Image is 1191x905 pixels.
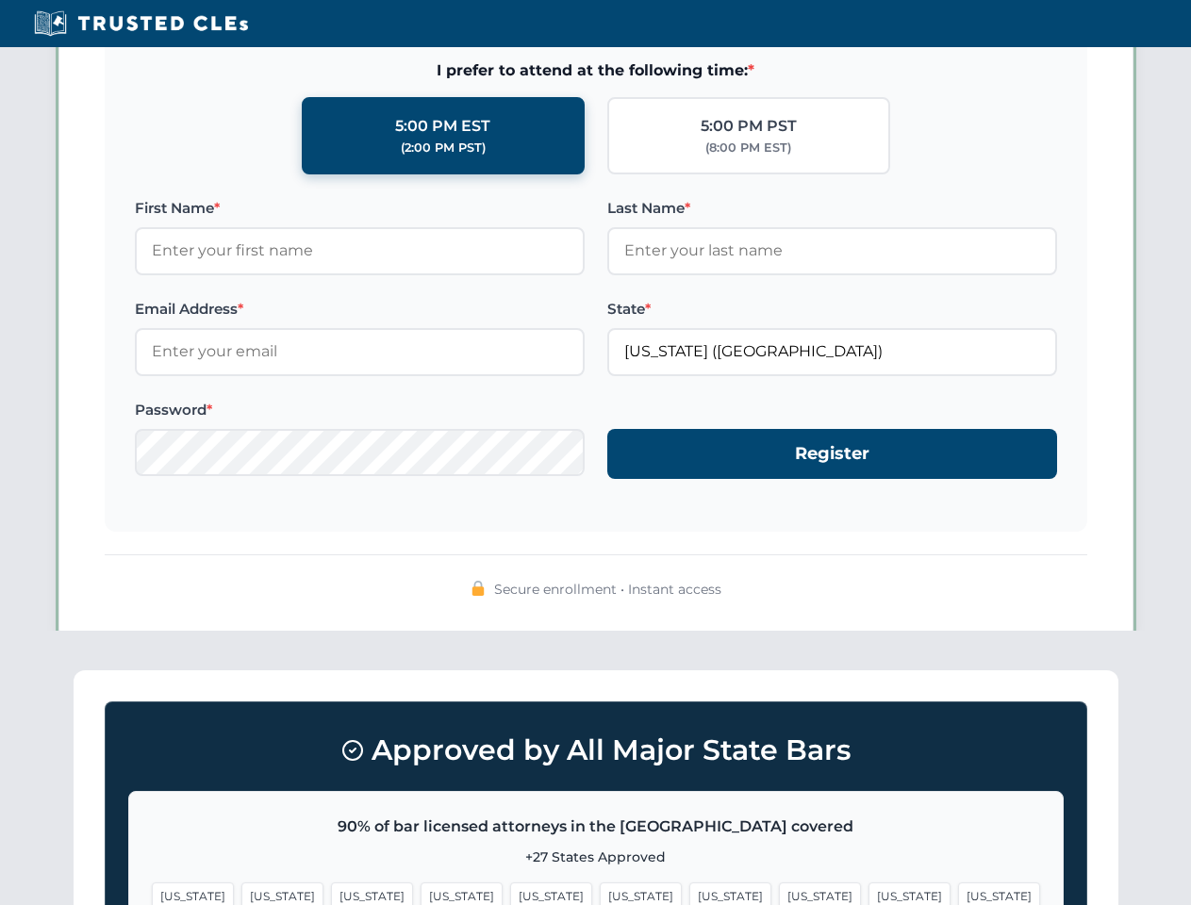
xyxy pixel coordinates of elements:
[401,139,486,157] div: (2:00 PM PST)
[135,399,585,421] label: Password
[128,725,1064,776] h3: Approved by All Major State Bars
[152,847,1040,867] p: +27 States Approved
[607,328,1057,375] input: Florida (FL)
[135,58,1057,83] span: I prefer to attend at the following time:
[28,9,254,38] img: Trusted CLEs
[152,814,1040,839] p: 90% of bar licensed attorneys in the [GEOGRAPHIC_DATA] covered
[395,114,490,139] div: 5:00 PM EST
[494,579,721,600] span: Secure enrollment • Instant access
[471,581,486,596] img: 🔒
[607,298,1057,321] label: State
[135,328,585,375] input: Enter your email
[135,298,585,321] label: Email Address
[701,114,797,139] div: 5:00 PM PST
[607,197,1057,220] label: Last Name
[705,139,791,157] div: (8:00 PM EST)
[607,227,1057,274] input: Enter your last name
[135,197,585,220] label: First Name
[607,429,1057,479] button: Register
[135,227,585,274] input: Enter your first name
